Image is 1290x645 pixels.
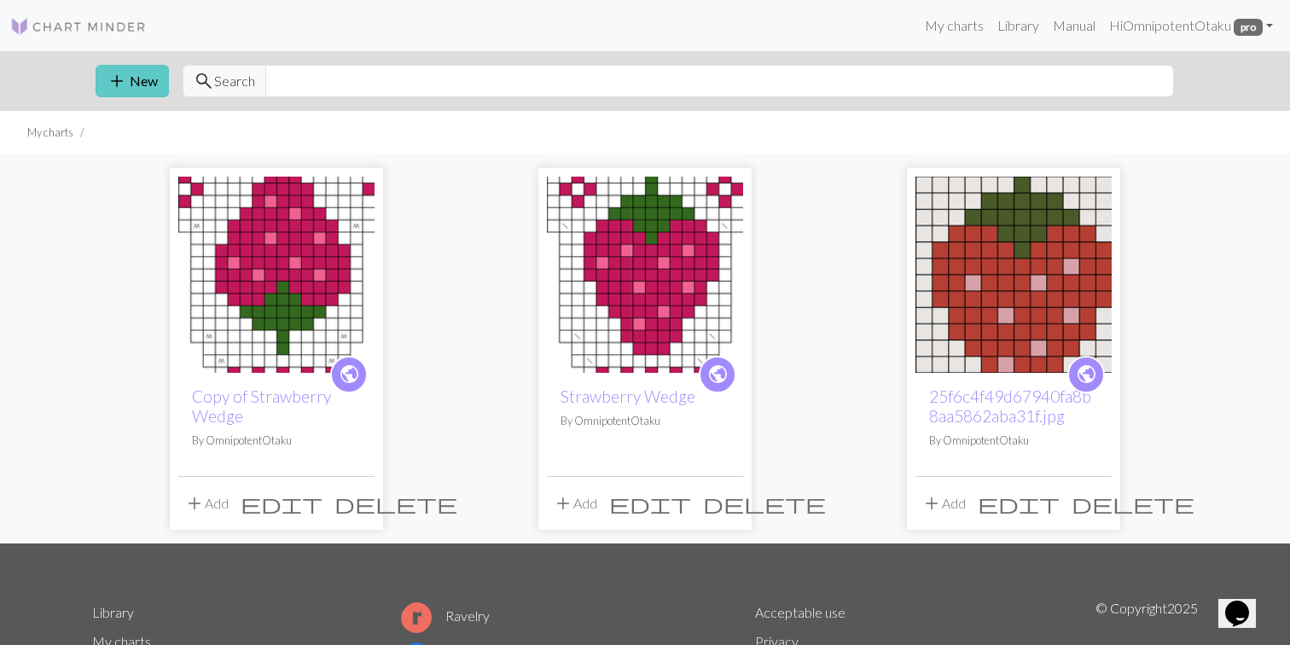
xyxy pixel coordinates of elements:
[330,356,368,393] a: public
[235,487,328,520] button: Edit
[991,9,1046,43] a: Library
[178,264,375,281] a: Strawberry Wedge
[929,386,1091,426] a: 25f6c4f49d67940fa8b8aa5862aba31f.jpg
[915,177,1112,373] img: 25f6c4f49d67940fa8b8aa5862aba31f.jpg
[978,491,1060,515] span: edit
[178,177,375,373] img: Strawberry Wedge
[978,493,1060,514] i: Edit
[553,491,573,515] span: add
[755,604,845,620] a: Acceptable use
[609,491,691,515] span: edit
[1066,487,1200,520] button: Delete
[241,493,322,514] i: Edit
[1076,361,1097,387] span: public
[192,386,331,426] a: Copy of Strawberry Wedge
[27,125,73,141] li: My charts
[915,487,972,520] button: Add
[561,386,695,406] a: Strawberry Wedge
[96,65,169,97] button: New
[1218,577,1273,628] iframe: chat widget
[339,361,360,387] span: public
[1067,356,1105,393] a: public
[697,487,832,520] button: Delete
[328,487,463,520] button: Delete
[192,433,361,449] p: By OmnipotentOtaku
[915,264,1112,281] a: 25f6c4f49d67940fa8b8aa5862aba31f.jpg
[547,264,743,281] a: Strawberry Wedge
[1046,9,1102,43] a: Manual
[184,491,205,515] span: add
[918,9,991,43] a: My charts
[1102,9,1280,43] a: HiOmnipotentOtaku pro
[603,487,697,520] button: Edit
[921,491,942,515] span: add
[92,604,134,620] a: Library
[194,69,214,93] span: search
[609,493,691,514] i: Edit
[334,491,457,515] span: delete
[561,413,729,429] p: By OmnipotentOtaku
[401,602,432,633] img: Ravelry logo
[1076,357,1097,392] i: public
[547,487,603,520] button: Add
[707,361,729,387] span: public
[703,491,826,515] span: delete
[241,491,322,515] span: edit
[547,177,743,373] img: Strawberry Wedge
[178,487,235,520] button: Add
[214,71,255,91] span: Search
[929,433,1098,449] p: By OmnipotentOtaku
[699,356,736,393] a: public
[1234,19,1263,36] span: pro
[1072,491,1194,515] span: delete
[707,357,729,392] i: public
[10,16,147,37] img: Logo
[401,607,490,624] a: Ravelry
[972,487,1066,520] button: Edit
[339,357,360,392] i: public
[107,69,127,93] span: add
